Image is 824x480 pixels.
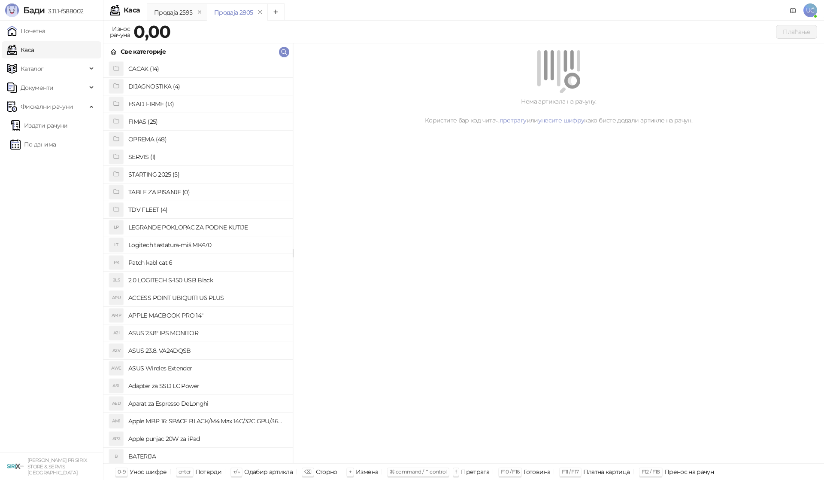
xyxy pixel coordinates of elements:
[356,466,378,477] div: Измена
[128,397,286,410] h4: Aparat za Espresso DeLonghi
[109,291,123,305] div: APU
[803,3,817,17] span: UĆ
[118,468,125,475] span: 0-9
[128,256,286,269] h4: Patch kabl cat 6
[154,8,192,17] div: Продаја 2595
[128,97,286,111] h4: ESAD FIRME (13)
[128,309,286,322] h4: APPLE MACBOOK PRO 14"
[128,449,286,463] h4: BATERIJA
[10,117,68,134] a: Издати рачуни
[254,9,266,16] button: remove
[128,185,286,199] h4: TABLE ZA PISANJE (0)
[109,432,123,446] div: AP2
[109,397,123,410] div: AED
[109,414,123,428] div: AM1
[128,361,286,375] h4: ASUS Wireles Extender
[21,79,53,96] span: Документи
[642,468,660,475] span: F12 / F18
[128,291,286,305] h4: ACCESS POINT UBIQUITI U6 PLUS
[23,5,45,15] span: Бади
[109,273,123,287] div: 2LS
[128,344,286,358] h4: ASUS 23.8. VA24DQSB
[109,220,123,234] div: LP
[128,79,286,93] h4: DIJAGNOSTIKA (4)
[267,3,285,21] button: Add tab
[27,457,87,476] small: [PERSON_NAME] PR SIRIX STORE & SERVIS [GEOGRAPHIC_DATA]
[194,9,205,16] button: remove
[109,361,123,375] div: AWE
[7,458,24,475] img: 64x64-companyLogo-cb9a1907-c9b0-4601-bb5e-5084e694c383.png
[124,7,140,14] div: Каса
[538,116,585,124] a: унесите шифру
[214,8,253,17] div: Продаја 2805
[583,466,630,477] div: Платна картица
[130,466,167,477] div: Унос шифре
[109,379,123,393] div: ASL
[109,449,123,463] div: B
[461,466,489,477] div: Претрага
[128,379,286,393] h4: Adapter za SSD LC Power
[128,168,286,181] h4: STARTING 2025 (5)
[390,468,447,475] span: ⌘ command / ⌃ control
[195,466,222,477] div: Потврди
[121,47,166,56] div: Све категорије
[21,98,73,115] span: Фискални рачуни
[128,220,286,234] h4: LEGRANDE POKLOPAC ZA PODNE KUTIJE
[7,41,34,58] a: Каса
[501,468,519,475] span: F10 / F16
[109,344,123,358] div: A2V
[303,97,814,125] div: Нема артикала на рачуну. Користите бар код читач, или како бисте додали артикле на рачун.
[133,21,170,42] strong: 0,00
[128,62,286,76] h4: CACAK (14)
[128,238,286,252] h4: Logitech tastatura-miš MK470
[128,132,286,146] h4: OPREMA (48)
[45,7,83,15] span: 3.11.1-f588002
[7,22,45,40] a: Почетна
[128,115,286,128] h4: FIMAS (25)
[128,432,286,446] h4: Apple punjac 20W za iPad
[349,468,351,475] span: +
[128,326,286,340] h4: ASUS 23.8" IPS MONITOR
[109,326,123,340] div: A2I
[128,273,286,287] h4: 2.0 LOGITECH S-150 USB Black
[128,203,286,217] h4: TDV FLEET (4)
[10,136,56,153] a: По данима
[179,468,191,475] span: enter
[103,60,293,463] div: grid
[776,25,817,39] button: Плаћање
[5,3,19,17] img: Logo
[109,238,123,252] div: LT
[244,466,293,477] div: Одабир артикла
[664,466,714,477] div: Пренос на рачун
[524,466,550,477] div: Готовина
[786,3,800,17] a: Документација
[109,256,123,269] div: PK
[109,309,123,322] div: AMP
[21,60,44,77] span: Каталог
[316,466,337,477] div: Сторно
[500,116,527,124] a: претрагу
[108,23,132,40] div: Износ рачуна
[562,468,579,475] span: F11 / F17
[455,468,457,475] span: f
[128,414,286,428] h4: Apple MBP 16: SPACE BLACK/M4 Max 14C/32C GPU/36GB/1T-ZEE
[233,468,240,475] span: ↑/↓
[128,150,286,164] h4: SERVIS (1)
[304,468,311,475] span: ⌫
